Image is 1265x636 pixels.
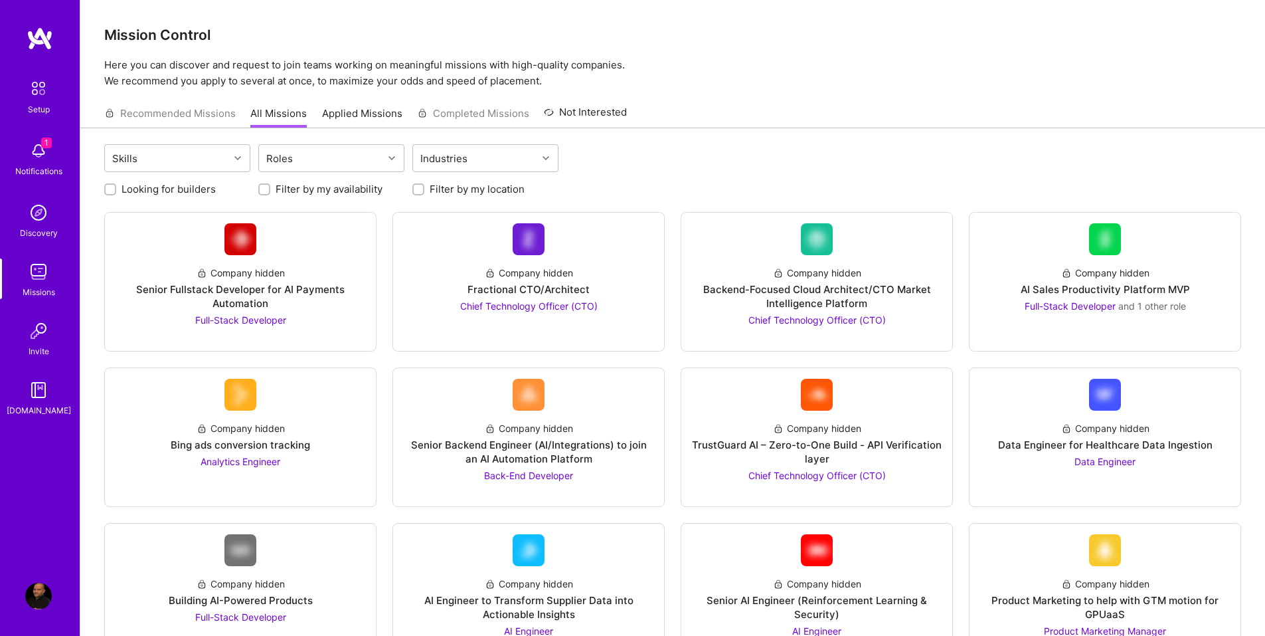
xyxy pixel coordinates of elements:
span: 1 [41,138,52,148]
span: Chief Technology Officer (CTO) [460,300,598,312]
a: All Missions [250,106,307,128]
div: Company hidden [197,421,285,435]
span: Chief Technology Officer (CTO) [748,314,886,326]
img: Company Logo [801,223,833,255]
img: setup [25,74,52,102]
div: Company hidden [485,421,573,435]
span: Full-Stack Developer [1025,300,1116,312]
div: Missions [23,285,55,299]
div: Bing ads conversion tracking [171,438,310,452]
div: Data Engineer for Healthcare Data Ingestion [998,438,1213,452]
img: logo [27,27,53,51]
img: User Avatar [25,583,52,609]
img: Company Logo [513,223,545,255]
div: Senior Fullstack Developer for AI Payments Automation [116,282,365,310]
img: Company Logo [801,534,833,566]
span: Full-Stack Developer [195,314,286,326]
div: Product Marketing to help with GTM motion for GPUaaS [980,593,1230,621]
div: Skills [109,149,141,168]
img: Company Logo [513,379,545,411]
div: Building AI-Powered Products [169,593,313,607]
a: Not Interested [544,104,627,128]
img: Company Logo [224,534,256,566]
span: and 1 other role [1118,300,1186,312]
img: Company Logo [224,379,256,411]
img: Company Logo [1089,223,1121,255]
span: Analytics Engineer [201,456,280,467]
div: Company hidden [1061,577,1149,591]
img: guide book [25,377,52,403]
div: Company hidden [197,577,285,591]
div: Company hidden [773,421,861,435]
h3: Mission Control [104,27,1241,43]
span: Chief Technology Officer (CTO) [748,470,886,481]
div: Company hidden [485,577,573,591]
div: AI Sales Productivity Platform MVP [1021,282,1190,296]
label: Filter by my location [430,182,525,196]
div: [DOMAIN_NAME] [7,403,71,417]
div: Company hidden [485,266,573,280]
div: Fractional CTO/Architect [467,282,590,296]
span: Back-End Developer [484,470,573,481]
div: Company hidden [1061,421,1149,435]
a: Company LogoCompany hiddenData Engineer for Healthcare Data IngestionData Engineer [980,379,1230,496]
span: Full-Stack Developer [195,611,286,623]
a: Applied Missions [322,106,402,128]
label: Filter by my availability [276,182,382,196]
a: Company LogoCompany hiddenAI Sales Productivity Platform MVPFull-Stack Developer and 1 other role [980,223,1230,340]
a: Company LogoCompany hiddenBackend-Focused Cloud Architect/CTO Market Intelligence PlatformChief T... [692,223,942,340]
img: Company Logo [801,379,833,411]
a: Company LogoCompany hiddenBing ads conversion trackingAnalytics Engineer [116,379,365,496]
div: Company hidden [1061,266,1149,280]
img: Company Logo [513,534,545,566]
img: bell [25,138,52,164]
i: icon Chevron [543,155,549,161]
label: Looking for builders [122,182,216,196]
a: Company LogoCompany hiddenSenior Backend Engineer (AI/Integrations) to join an AI Automation Plat... [404,379,653,496]
div: Roles [263,149,296,168]
div: Senior Backend Engineer (AI/Integrations) to join an AI Automation Platform [404,438,653,466]
i: icon Chevron [234,155,241,161]
img: Company Logo [224,223,256,255]
img: discovery [25,199,52,226]
div: Company hidden [773,577,861,591]
img: teamwork [25,259,52,285]
div: Company hidden [773,266,861,280]
div: Industries [417,149,471,168]
span: Data Engineer [1074,456,1136,467]
div: Senior AI Engineer (Reinforcement Learning & Security) [692,593,942,621]
div: Backend-Focused Cloud Architect/CTO Market Intelligence Platform [692,282,942,310]
img: Invite [25,318,52,344]
div: AI Engineer to Transform Supplier Data into Actionable Insights [404,593,653,621]
div: Setup [28,102,50,116]
img: Company Logo [1089,379,1121,411]
a: User Avatar [22,583,55,609]
div: Company hidden [197,266,285,280]
div: Invite [29,344,49,358]
a: Company LogoCompany hiddenSenior Fullstack Developer for AI Payments AutomationFull-Stack Developer [116,223,365,340]
img: Company Logo [1089,534,1121,566]
p: Here you can discover and request to join teams working on meaningful missions with high-quality ... [104,57,1241,89]
i: icon Chevron [388,155,395,161]
div: TrustGuard AI – Zero-to-One Build - API Verification layer [692,438,942,466]
a: Company LogoCompany hiddenTrustGuard AI – Zero-to-One Build - API Verification layerChief Technol... [692,379,942,496]
div: Discovery [20,226,58,240]
a: Company LogoCompany hiddenFractional CTO/ArchitectChief Technology Officer (CTO) [404,223,653,340]
div: Notifications [15,164,62,178]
